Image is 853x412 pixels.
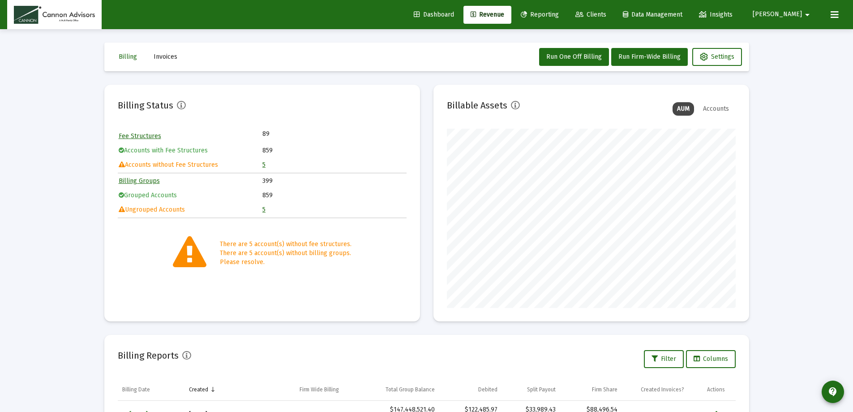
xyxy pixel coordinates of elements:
[359,379,439,400] td: Column Total Group Balance
[539,48,609,66] button: Run One Off Billing
[502,379,561,400] td: Column Split Payout
[652,355,676,363] span: Filter
[753,11,802,18] span: [PERSON_NAME]
[463,6,511,24] a: Revenue
[616,6,690,24] a: Data Management
[119,177,160,185] a: Billing Groups
[262,206,266,213] a: 5
[262,161,266,169] a: 5
[575,11,606,18] span: Clients
[703,379,735,400] td: Column Actions
[262,189,406,202] td: 859
[220,249,351,258] div: There are 5 account(s) without billing groups.
[279,379,359,400] td: Column Firm Wide Billing
[122,386,150,393] div: Billing Date
[414,11,454,18] span: Dashboard
[692,6,740,24] a: Insights
[439,379,502,400] td: Column Debited
[300,386,339,393] div: Firm Wide Billing
[641,386,684,393] div: Created Invoices?
[220,258,351,267] div: Please resolve.
[119,144,262,157] td: Accounts with Fee Structures
[262,144,406,157] td: 859
[699,11,733,18] span: Insights
[673,102,694,116] div: AUM
[407,6,461,24] a: Dashboard
[707,386,725,393] div: Actions
[699,102,733,116] div: Accounts
[546,53,602,61] span: Run One Off Billing
[521,11,559,18] span: Reporting
[700,53,734,61] span: Settings
[119,132,161,140] a: Fee Structures
[827,386,838,397] mat-icon: contact_support
[14,6,95,24] img: Dashboard
[118,98,173,113] h2: Billing Status
[471,11,504,18] span: Revenue
[119,158,262,172] td: Accounts without Fee Structures
[447,98,507,113] h2: Billable Assets
[111,48,144,66] button: Billing
[560,379,622,400] td: Column Firm Share
[623,11,682,18] span: Data Management
[592,386,617,393] div: Firm Share
[527,386,556,393] div: Split Payout
[514,6,566,24] a: Reporting
[189,386,208,393] div: Created
[119,203,262,217] td: Ungrouped Accounts
[118,379,185,400] td: Column Billing Date
[692,48,742,66] button: Settings
[262,130,334,139] td: 89
[478,386,497,393] div: Debited
[386,386,435,393] div: Total Group Balance
[742,5,823,23] button: [PERSON_NAME]
[118,348,179,363] h2: Billing Reports
[184,379,279,400] td: Column Created
[220,240,351,249] div: There are 5 account(s) without fee structures.
[622,379,703,400] td: Column Created Invoices?
[119,53,137,61] span: Billing
[146,48,184,66] button: Invoices
[802,6,813,24] mat-icon: arrow_drop_down
[568,6,613,24] a: Clients
[154,53,177,61] span: Invoices
[262,174,406,188] td: 399
[618,53,681,61] span: Run Firm-Wide Billing
[694,355,728,363] span: Columns
[644,350,684,368] button: Filter
[611,48,688,66] button: Run Firm-Wide Billing
[686,350,736,368] button: Columns
[119,189,262,202] td: Grouped Accounts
